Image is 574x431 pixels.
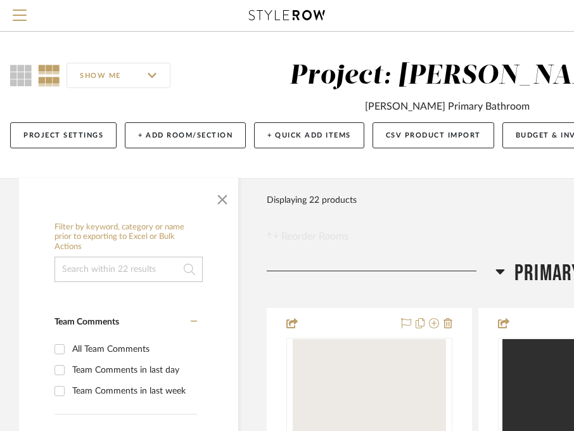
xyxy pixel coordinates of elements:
[267,188,357,213] div: Displaying 22 products
[254,122,364,148] button: + Quick Add Items
[125,122,246,148] button: + Add Room/Section
[267,229,348,244] button: Reorder Rooms
[373,122,494,148] button: CSV Product Import
[72,360,194,380] div: Team Comments in last day
[10,122,117,148] button: Project Settings
[54,318,119,326] span: Team Comments
[210,184,235,210] button: Close
[72,339,194,359] div: All Team Comments
[54,222,203,252] h6: Filter by keyword, category or name prior to exporting to Excel or Bulk Actions
[365,99,530,114] div: [PERSON_NAME] Primary Bathroom
[72,381,194,401] div: Team Comments in last week
[281,229,348,244] span: Reorder Rooms
[54,257,203,282] input: Search within 22 results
